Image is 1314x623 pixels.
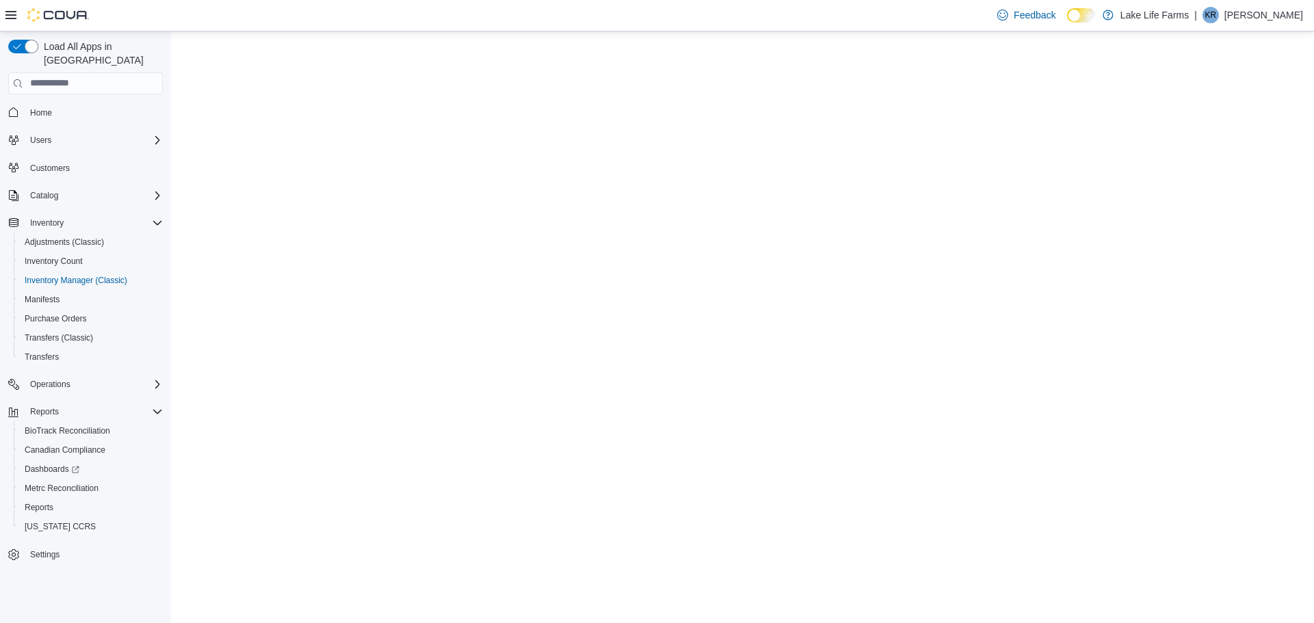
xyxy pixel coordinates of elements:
[19,349,64,365] a: Transfers
[19,330,163,346] span: Transfers (Classic)
[25,275,127,286] span: Inventory Manager (Classic)
[25,464,79,475] span: Dashboards
[19,423,163,439] span: BioTrack Reconciliation
[19,461,163,477] span: Dashboards
[14,460,168,479] a: Dashboards
[14,421,168,440] button: BioTrack Reconciliation
[25,483,99,494] span: Metrc Reconciliation
[1202,7,1219,23] div: Kate Rossow
[25,332,93,343] span: Transfers (Classic)
[19,234,109,250] a: Adjustments (Classic)
[14,517,168,536] button: [US_STATE] CCRS
[25,105,57,121] a: Home
[14,233,168,252] button: Adjustments (Classic)
[27,8,89,22] img: Cova
[25,352,59,362] span: Transfers
[25,425,110,436] span: BioTrack Reconciliation
[30,217,64,228] span: Inventory
[1194,7,1197,23] p: |
[25,132,163,148] span: Users
[19,272,133,289] a: Inventory Manager (Classic)
[3,544,168,564] button: Settings
[3,402,168,421] button: Reports
[19,442,163,458] span: Canadian Compliance
[992,1,1061,29] a: Feedback
[1014,8,1055,22] span: Feedback
[19,330,99,346] a: Transfers (Classic)
[19,480,163,496] span: Metrc Reconciliation
[25,256,83,267] span: Inventory Count
[19,461,85,477] a: Dashboards
[19,234,163,250] span: Adjustments (Classic)
[19,291,163,308] span: Manifests
[30,549,60,560] span: Settings
[3,103,168,122] button: Home
[25,215,163,231] span: Inventory
[1067,8,1096,23] input: Dark Mode
[14,440,168,460] button: Canadian Compliance
[25,445,105,455] span: Canadian Compliance
[19,310,163,327] span: Purchase Orders
[25,521,96,532] span: [US_STATE] CCRS
[30,135,51,146] span: Users
[1205,7,1217,23] span: KR
[3,213,168,233] button: Inventory
[30,379,70,390] span: Operations
[19,499,163,516] span: Reports
[30,107,52,118] span: Home
[19,518,101,535] a: [US_STATE] CCRS
[25,546,65,563] a: Settings
[19,442,111,458] a: Canadian Compliance
[19,291,65,308] a: Manifests
[38,40,163,67] span: Load All Apps in [GEOGRAPHIC_DATA]
[25,502,53,513] span: Reports
[30,163,70,174] span: Customers
[14,309,168,328] button: Purchase Orders
[19,310,92,327] a: Purchase Orders
[1224,7,1303,23] p: [PERSON_NAME]
[25,132,57,148] button: Users
[19,499,59,516] a: Reports
[3,375,168,394] button: Operations
[25,546,163,563] span: Settings
[14,252,168,271] button: Inventory Count
[25,187,163,204] span: Catalog
[14,328,168,347] button: Transfers (Classic)
[19,253,88,269] a: Inventory Count
[25,159,163,176] span: Customers
[8,97,163,600] nav: Complex example
[14,347,168,367] button: Transfers
[25,376,163,393] span: Operations
[19,480,104,496] a: Metrc Reconciliation
[14,290,168,309] button: Manifests
[25,403,64,420] button: Reports
[25,313,87,324] span: Purchase Orders
[25,160,75,176] a: Customers
[25,237,104,248] span: Adjustments (Classic)
[19,253,163,269] span: Inventory Count
[14,271,168,290] button: Inventory Manager (Classic)
[30,190,58,201] span: Catalog
[25,187,64,204] button: Catalog
[19,272,163,289] span: Inventory Manager (Classic)
[3,158,168,178] button: Customers
[19,518,163,535] span: Washington CCRS
[14,479,168,498] button: Metrc Reconciliation
[25,403,163,420] span: Reports
[30,406,59,417] span: Reports
[14,498,168,517] button: Reports
[25,215,69,231] button: Inventory
[25,104,163,121] span: Home
[19,423,116,439] a: BioTrack Reconciliation
[1120,7,1189,23] p: Lake Life Farms
[25,294,60,305] span: Manifests
[3,186,168,205] button: Catalog
[3,131,168,150] button: Users
[25,376,76,393] button: Operations
[19,349,163,365] span: Transfers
